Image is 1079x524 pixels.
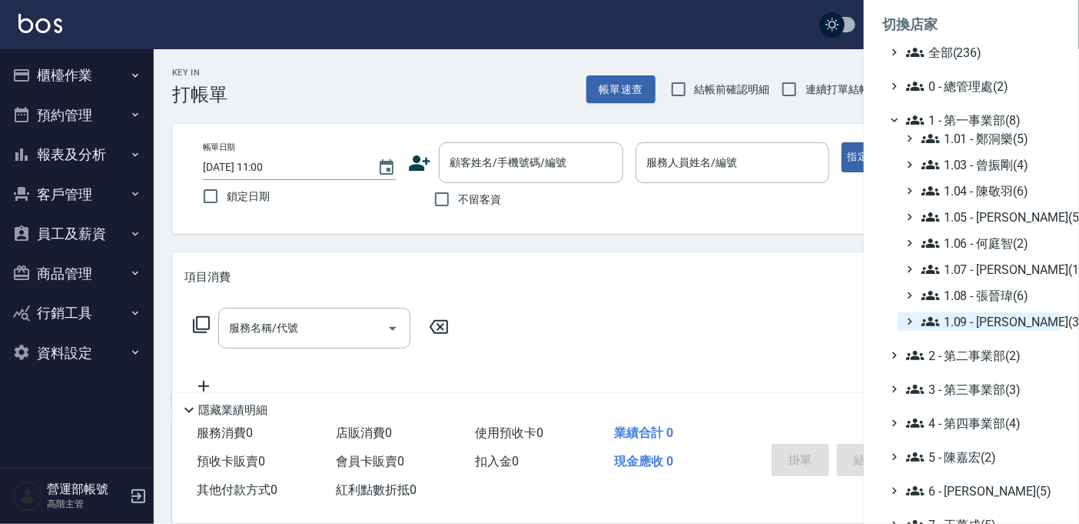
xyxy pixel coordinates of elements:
[906,482,1054,500] span: 6 - [PERSON_NAME](5)
[921,234,1054,252] span: 1.06 - 何庭智(2)
[921,312,1054,331] span: 1.09 - [PERSON_NAME](3)
[882,6,1061,43] li: 切換店家
[921,260,1054,279] span: 1.07 - [PERSON_NAME](11)
[906,43,1054,62] span: 全部(236)
[921,182,1054,200] span: 1.04 - 陳敬羽(6)
[906,380,1054,399] span: 3 - 第三事業部(3)
[921,286,1054,305] span: 1.08 - 張晉瑋(6)
[921,129,1054,148] span: 1.01 - 鄭洞樂(5)
[906,77,1054,95] span: 0 - 總管理處(2)
[906,448,1054,466] span: 5 - 陳嘉宏(2)
[921,208,1054,226] span: 1.05 - [PERSON_NAME](5)
[906,111,1054,129] span: 1 - 第一事業部(8)
[921,155,1054,174] span: 1.03 - 曾振剛(4)
[906,346,1054,365] span: 2 - 第二事業部(2)
[906,414,1054,432] span: 4 - 第四事業部(4)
